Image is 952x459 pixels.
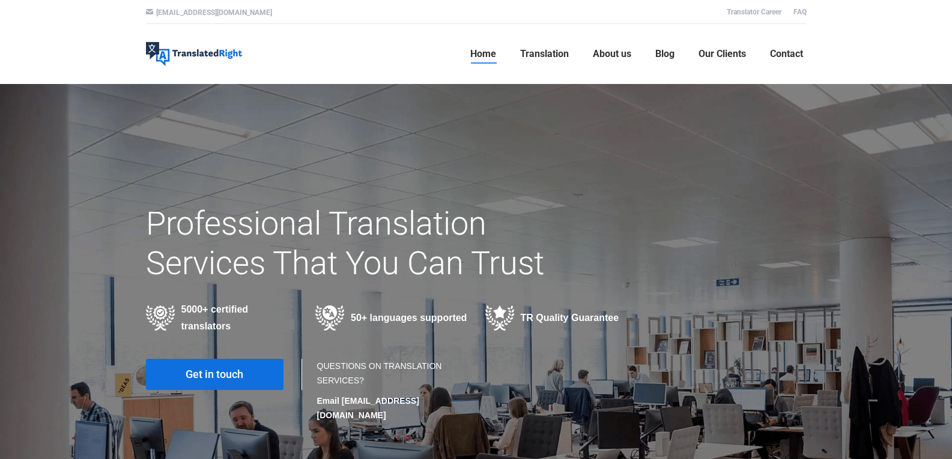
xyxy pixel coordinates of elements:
span: Home [470,48,496,60]
div: 50+ languages supported [315,305,467,331]
span: Our Clients [699,48,746,60]
h1: Professional Translation Services That You Can Trust [146,204,580,283]
a: Our Clients [695,35,750,73]
a: Blog [652,35,678,73]
span: About us [593,48,631,60]
a: [EMAIL_ADDRESS][DOMAIN_NAME] [156,8,272,17]
a: Home [467,35,500,73]
span: Get in touch [186,368,243,380]
a: Contact [766,35,807,73]
div: TR Quality Guarantee [485,305,637,331]
span: Contact [770,48,803,60]
a: Get in touch [146,359,283,390]
span: Blog [655,48,675,60]
img: Professional Certified Translators providing translation services in various industries in 50+ la... [146,305,175,331]
div: 5000+ certified translators [146,301,298,335]
a: About us [589,35,635,73]
strong: Email [EMAIL_ADDRESS][DOMAIN_NAME] [317,396,419,420]
a: FAQ [793,8,807,16]
a: Translator Career [727,8,781,16]
span: Translation [520,48,569,60]
div: QUESTIONS ON TRANSLATION SERVICES? [317,359,464,422]
img: Translated Right [146,42,242,66]
a: Translation [517,35,572,73]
